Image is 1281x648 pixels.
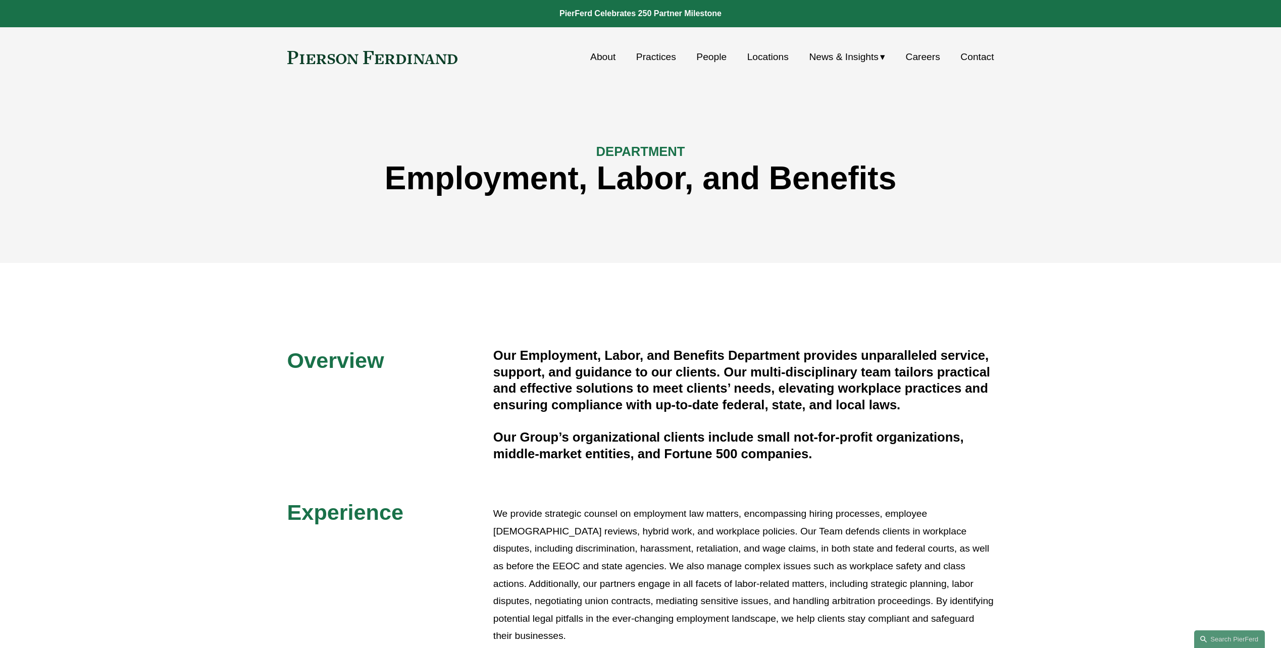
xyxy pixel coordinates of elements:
[696,47,727,67] a: People
[287,348,384,372] span: Overview
[493,429,994,462] h4: Our Group’s organizational clients include small not-for-profit organizations, middle-market enti...
[493,347,994,413] h4: Our Employment, Labor, and Benefits Department provides unparalleled service, support, and guidan...
[287,160,994,197] h1: Employment, Labor, and Benefits
[493,505,994,645] p: We provide strategic counsel on employment law matters, encompassing hiring processes, employee [...
[636,47,676,67] a: Practices
[960,47,994,67] a: Contact
[906,47,940,67] a: Careers
[287,500,403,524] span: Experience
[596,144,685,158] span: DEPARTMENT
[747,47,789,67] a: Locations
[809,48,879,66] span: News & Insights
[1194,630,1265,648] a: Search this site
[809,47,885,67] a: folder dropdown
[590,47,616,67] a: About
